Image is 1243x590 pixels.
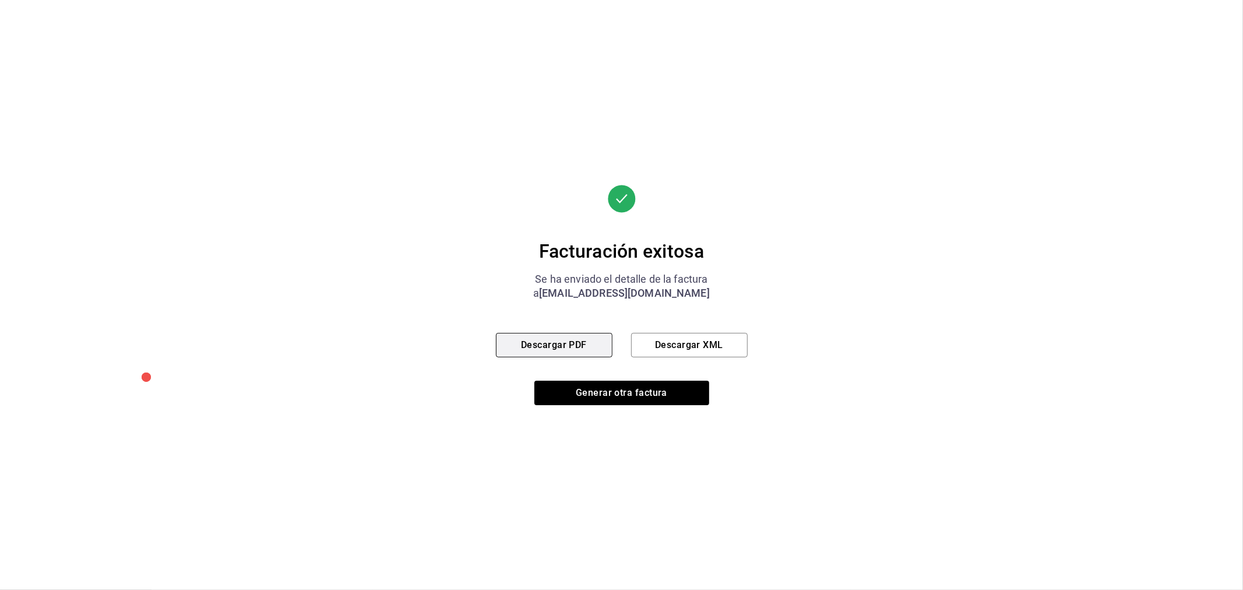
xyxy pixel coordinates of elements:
[496,333,612,357] button: Descargar PDF
[496,272,748,286] div: Se ha enviado el detalle de la factura
[496,286,748,300] div: a
[534,381,709,405] button: Generar otra factura
[631,333,748,357] button: Descargar XML
[496,240,748,263] div: Facturación exitosa
[539,287,710,299] span: [EMAIL_ADDRESS][DOMAIN_NAME]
